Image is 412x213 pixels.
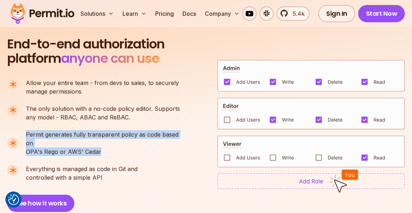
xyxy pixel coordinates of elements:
[120,6,149,21] button: Learn
[26,79,179,96] p: manage permissions
[277,6,310,21] a: 5.4k
[26,165,138,173] span: Everything is managed as code in Git and
[202,6,242,21] button: Company
[26,104,180,113] span: The only solution with a no-code policy editor. Supports
[358,5,405,22] a: Start Now
[180,6,199,21] a: Docs
[7,195,74,212] button: See how it works
[152,6,177,21] a: Pricing
[26,104,180,122] p: any model - RBAC, ABAC and ReBAC.
[288,9,305,18] span: 5.4k
[8,194,19,205] img: Revisit consent button
[61,49,159,67] span: anyone can use
[8,194,19,205] button: Consent Preferences
[7,1,78,26] img: Permit logo
[318,5,355,22] a: Sign In
[7,37,165,51] span: End-to-end authorization
[78,6,117,21] button: Solutions
[26,130,186,156] p: OPA's Rego or AWS' Cedar
[7,37,165,66] h2: platform
[26,165,138,182] p: controlled with a simple API
[26,130,186,147] span: Permit generates fully transparent policy as code based on
[26,79,179,87] span: Allow your entire team - from devs to sales, to securely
